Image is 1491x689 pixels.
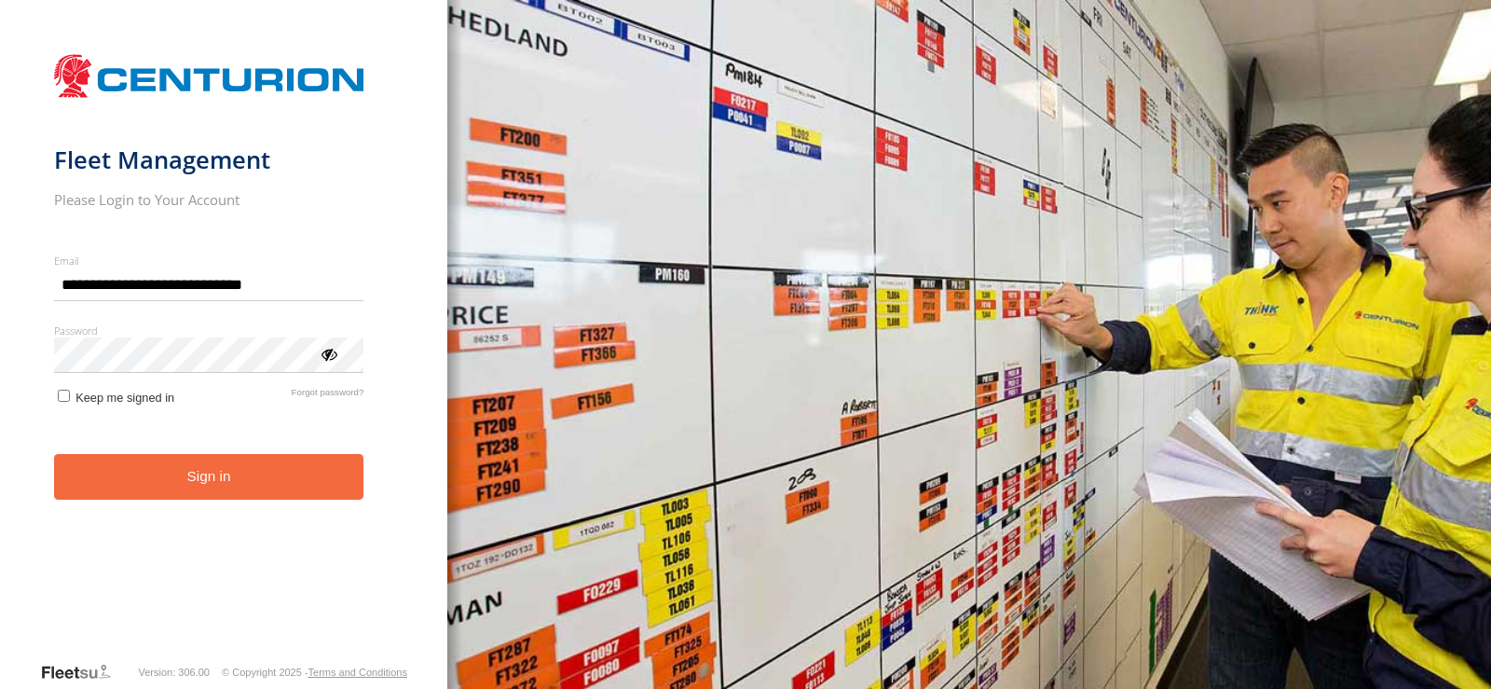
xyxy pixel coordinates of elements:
a: Visit our Website [40,663,126,682]
div: Version: 306.00 [139,667,210,678]
input: Keep me signed in [58,390,70,402]
a: Forgot password? [292,387,364,405]
a: Terms and Conditions [308,667,407,678]
button: Sign in [54,454,364,500]
label: Email [54,254,364,268]
form: main [54,45,394,661]
label: Password [54,324,364,338]
img: Centurion Transport [54,52,364,100]
div: © Copyright 2025 - [222,667,407,678]
h2: Please Login to Your Account [54,190,364,209]
div: ViewPassword [319,344,337,363]
span: Keep me signed in [75,391,174,405]
h1: Fleet Management [54,145,364,175]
